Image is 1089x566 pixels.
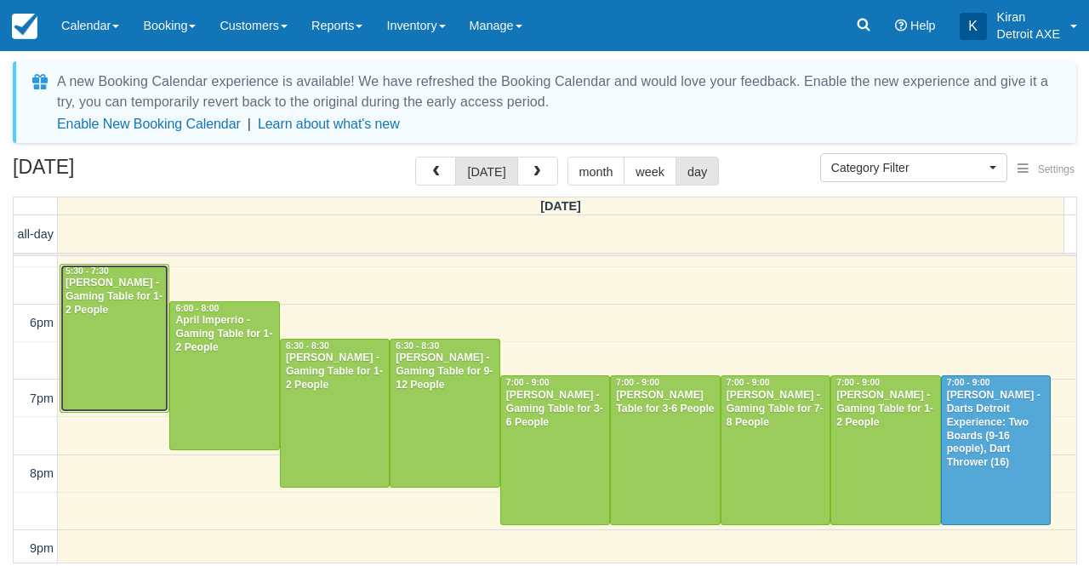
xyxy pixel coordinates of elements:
[836,378,880,387] span: 7:00 - 9:00
[57,71,1056,112] div: A new Booking Calendar experience is available! We have refreshed the Booking Calendar and would ...
[280,339,390,488] a: 6:30 - 8:30[PERSON_NAME] - Gaming Table for 1-2 People
[390,339,499,488] a: 6:30 - 8:30[PERSON_NAME] - Gaming Table for 9-12 People
[831,159,985,176] span: Category Filter
[1038,163,1075,175] span: Settings
[500,375,610,524] a: 7:00 - 9:00[PERSON_NAME] - Gaming Table for 3-6 People
[895,20,907,31] i: Help
[910,19,936,32] span: Help
[616,378,659,387] span: 7:00 - 9:00
[286,341,329,351] span: 6:30 - 8:30
[960,13,987,40] div: K
[66,266,109,276] span: 5:30 - 7:30
[12,14,37,39] img: checkfront-main-nav-mini-logo.png
[60,264,169,413] a: 5:30 - 7:30[PERSON_NAME] - Gaming Table for 1-2 People
[30,541,54,555] span: 9pm
[57,116,241,133] button: Enable New Booking Calendar
[285,352,385,392] div: [PERSON_NAME] - Gaming Table for 1-2 People
[941,375,1051,524] a: 7:00 - 9:00[PERSON_NAME] - Darts Detroit Experience: Two Boards (9-16 people), Dart Thrower (16)
[721,375,830,524] a: 7:00 - 9:00[PERSON_NAME] - Gaming Table for 7-8 People
[30,316,54,329] span: 6pm
[540,199,581,213] span: [DATE]
[65,277,164,317] div: [PERSON_NAME] - Gaming Table for 1-2 People
[567,157,625,186] button: month
[947,378,990,387] span: 7:00 - 9:00
[830,375,940,524] a: 7:00 - 9:00[PERSON_NAME] - Gaming Table for 1-2 People
[727,378,770,387] span: 7:00 - 9:00
[175,304,219,313] span: 6:00 - 8:00
[30,466,54,480] span: 8pm
[258,117,400,131] a: Learn about what's new
[18,227,54,241] span: all-day
[946,389,1046,470] div: [PERSON_NAME] - Darts Detroit Experience: Two Boards (9-16 people), Dart Thrower (16)
[30,392,54,405] span: 7pm
[615,389,715,416] div: [PERSON_NAME] Table for 3-6 People
[396,341,439,351] span: 6:30 - 8:30
[820,153,1007,182] button: Category Filter
[174,314,274,355] div: April Imperrio - Gaming Table for 1-2 People
[506,378,550,387] span: 7:00 - 9:00
[624,157,676,186] button: week
[395,352,494,392] div: [PERSON_NAME] - Gaming Table for 9-12 People
[505,389,605,430] div: [PERSON_NAME] - Gaming Table for 3-6 People
[835,389,935,430] div: [PERSON_NAME] - Gaming Table for 1-2 People
[1007,157,1085,182] button: Settings
[997,9,1060,26] p: Kiran
[169,301,279,450] a: 6:00 - 8:00April Imperrio - Gaming Table for 1-2 People
[13,157,228,188] h2: [DATE]
[248,117,251,131] span: |
[726,389,825,430] div: [PERSON_NAME] - Gaming Table for 7-8 People
[676,157,719,186] button: day
[997,26,1060,43] p: Detroit AXE
[455,157,517,186] button: [DATE]
[610,375,720,524] a: 7:00 - 9:00[PERSON_NAME] Table for 3-6 People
